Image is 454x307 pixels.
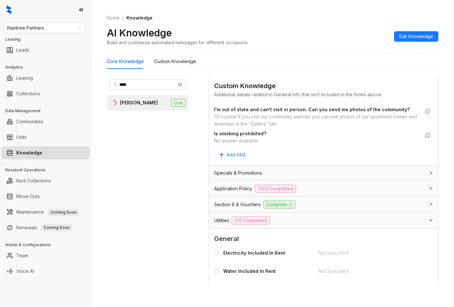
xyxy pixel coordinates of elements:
[214,185,252,192] span: Application Policy
[120,99,158,106] div: [PERSON_NAME]
[1,115,90,128] li: Communities
[16,115,43,128] a: Communities
[399,33,433,40] span: Edit Knowledge
[209,166,438,180] div: Specials & Promotions
[7,5,11,14] img: logo
[16,190,40,203] a: Move Outs
[1,265,90,278] li: Voice AI
[1,87,90,100] li: Collections
[214,169,262,177] span: Specials & Promotions
[7,23,81,33] span: Raintree Partners
[318,268,415,275] div: Not Specified
[16,131,27,144] a: Units
[429,218,433,222] span: expanded
[48,209,79,216] span: Coming Soon
[126,15,153,20] span: Knowledge
[5,108,91,114] h3: Data Management
[5,36,91,42] h3: Leasing
[154,58,196,65] div: Custom Knowledge
[1,221,90,234] li: Renewals
[214,201,261,208] span: Section 8 & Vouchers
[16,146,42,159] a: Knowledge
[209,197,438,212] div: Section 8 & VouchersComplete
[106,14,121,21] a: Home
[107,27,172,39] h2: AI Knowledge
[122,14,124,21] li: /
[214,131,266,136] strong: Is smoking prohibited?
[1,72,90,85] li: Leasing
[5,242,91,248] h3: Admin & Configurations
[263,201,295,208] span: Complete
[1,206,90,219] li: Maintenance
[214,234,433,244] span: General
[16,87,40,100] a: Collections
[214,150,251,160] button: Add FAQ
[214,91,433,98] div: Additional details related to General Info that isn't included in the forms above.
[214,137,420,144] div: No answer available
[209,213,438,228] div: Utilities0/5 Completed
[107,39,248,46] div: Build and customize automated messages for different occasions.
[16,265,34,278] a: Voice AI
[227,151,245,158] span: Add FAQ
[1,44,90,57] li: Leads
[171,99,186,107] span: Live
[318,286,415,293] div: Not Specified
[209,181,438,196] div: Application Policy7/24 Completed
[223,286,271,293] div: Gas Included In Rent
[16,72,33,85] a: Leasing
[113,82,118,87] span: search
[178,83,182,87] span: close-circle
[232,217,270,224] span: 0/5 Completed
[214,217,229,224] span: Utilities
[1,190,90,203] li: Move Outs
[41,224,72,231] span: Coming Soon
[318,249,415,257] div: Not Specified
[107,58,144,65] div: Core Knowledge
[1,174,90,187] li: Rent Collections
[1,146,90,159] li: Knowledge
[16,174,51,187] a: Rent Collections
[1,249,90,262] li: Team
[429,186,433,190] span: collapsed
[5,64,91,70] h3: Analytics
[429,171,433,175] span: collapsed
[223,249,285,257] div: Electricity Included In Rent
[214,81,433,91] div: Custom Knowledge
[214,113,420,127] div: Of course! If you visit our community website you can see photos of our apartment homes and ameni...
[16,44,29,57] a: Leads
[1,131,90,144] li: Units
[429,202,433,206] span: collapsed
[5,167,91,173] h3: Resident Operations
[16,221,72,234] a: RenewalsComing Soon
[255,185,296,193] span: 7/24 Completed
[214,107,410,112] strong: I'm out of state and can't visit in person. Can you send me photos of the community?
[223,268,276,275] div: Water Included In Rent
[16,249,28,262] a: Team
[394,31,438,42] button: Edit Knowledge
